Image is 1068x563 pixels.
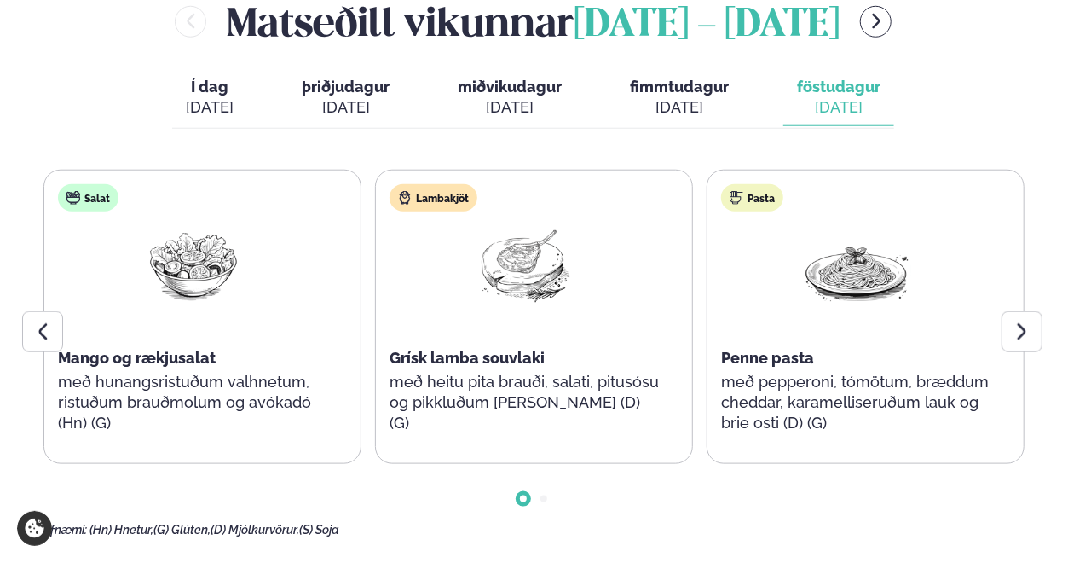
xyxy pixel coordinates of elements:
[574,7,840,44] span: [DATE] - [DATE]
[58,349,216,367] span: Mango og rækjusalat
[288,70,403,126] button: þriðjudagur [DATE]
[186,97,234,118] div: [DATE]
[89,523,153,537] span: (Hn) Hnetur,
[444,70,575,126] button: miðvikudagur [DATE]
[42,523,87,537] span: Ofnæmi:
[66,191,80,205] img: salad.svg
[458,78,562,96] span: miðvikudagur
[721,372,992,433] p: með pepperoni, tómötum, bræddum cheddar, karamelliseruðum lauk og brie osti (D) (G)
[630,97,729,118] div: [DATE]
[860,6,892,38] button: menu-btn-right
[186,77,234,97] span: Í dag
[390,184,477,212] div: Lambakjöt
[616,70,742,126] button: fimmtudagur [DATE]
[390,349,545,367] span: Grísk lamba souvlaki
[17,511,52,546] a: Cookie settings
[299,523,339,537] span: (S) Soja
[139,225,248,305] img: Salad.png
[520,496,527,502] span: Go to slide 1
[797,78,880,96] span: föstudagur
[802,225,911,305] img: Spagetti.png
[390,372,661,433] p: með heitu pita brauði, salati, pitusósu og pikkluðum [PERSON_NAME] (D) (G)
[175,6,206,38] button: menu-btn-left
[153,523,211,537] span: (G) Glúten,
[398,191,412,205] img: Lamb.svg
[211,523,299,537] span: (D) Mjólkurvörur,
[302,97,390,118] div: [DATE]
[721,184,783,212] div: Pasta
[58,184,118,212] div: Salat
[730,191,743,205] img: pasta.svg
[458,97,562,118] div: [DATE]
[540,496,547,502] span: Go to slide 2
[630,78,729,96] span: fimmtudagur
[58,372,329,433] p: með hunangsristuðum valhnetum, ristuðum brauðmolum og avókadó (Hn) (G)
[721,349,814,367] span: Penne pasta
[172,70,247,126] button: Í dag [DATE]
[470,225,580,305] img: Lamb-Meat.png
[797,97,880,118] div: [DATE]
[783,70,894,126] button: föstudagur [DATE]
[302,78,390,96] span: þriðjudagur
